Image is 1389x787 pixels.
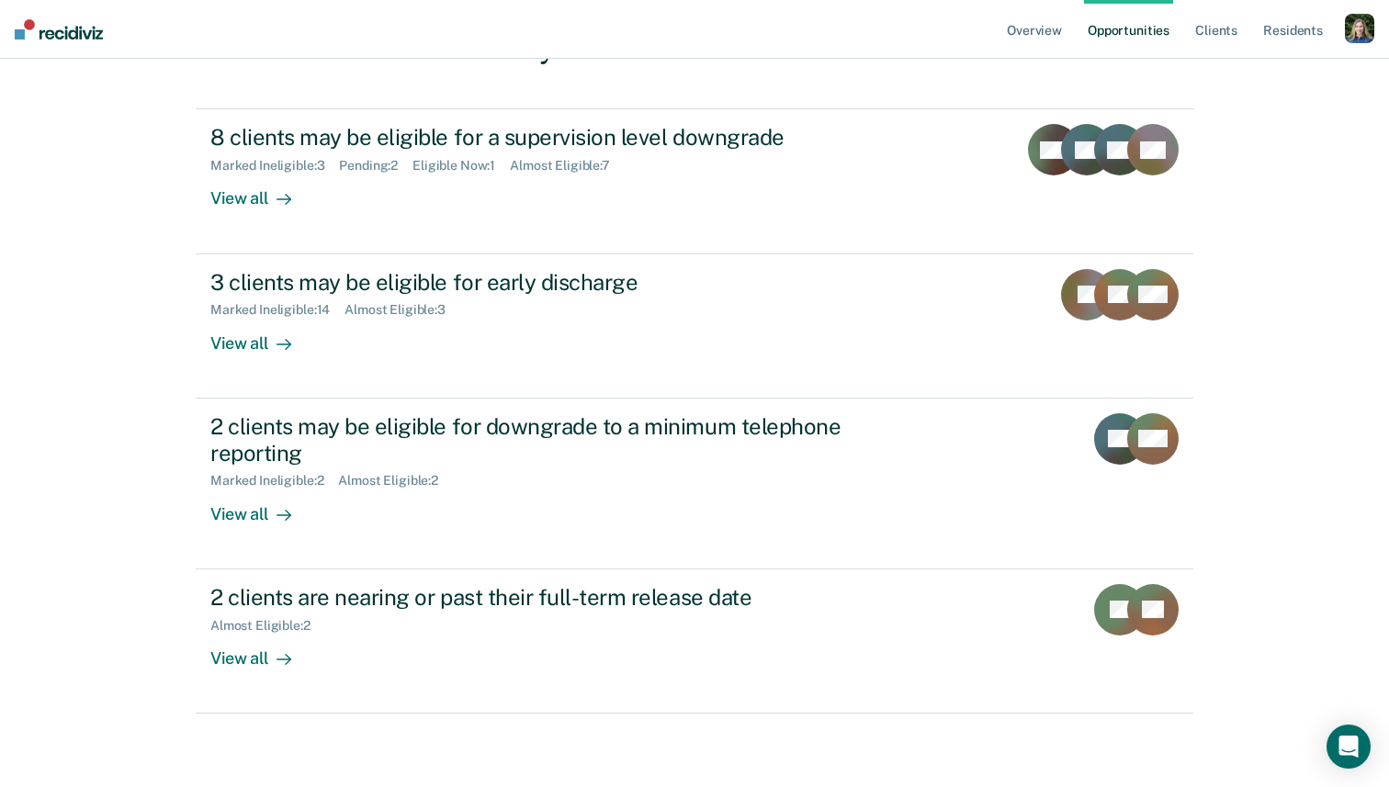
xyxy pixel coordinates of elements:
div: 8 clients may be eligible for a supervision level downgrade [210,124,855,151]
div: Almost Eligible : 7 [510,158,625,174]
img: Recidiviz [15,19,103,39]
div: 3 clients may be eligible for early discharge [210,269,855,296]
div: Marked Ineligible : 14 [210,302,344,318]
div: Almost Eligible : 2 [210,618,325,634]
div: View all [210,174,313,209]
div: View all [210,489,313,524]
a: 8 clients may be eligible for a supervision level downgradeMarked Ineligible:3Pending:2Eligible N... [196,108,1193,253]
div: 2 clients may be eligible for downgrade to a minimum telephone reporting [210,413,855,467]
div: Marked Ineligible : 3 [210,158,339,174]
a: 3 clients may be eligible for early dischargeMarked Ineligible:14Almost Eligible:3View all [196,254,1193,399]
div: View all [210,318,313,354]
a: 2 clients are nearing or past their full-term release dateAlmost Eligible:2View all [196,569,1193,714]
div: View all [210,633,313,669]
div: Almost Eligible : 3 [344,302,460,318]
div: Pending : 2 [339,158,412,174]
div: Eligible Now : 1 [412,158,510,174]
div: 2 clients are nearing or past their full-term release date [210,584,855,611]
div: Almost Eligible : 2 [338,473,453,489]
a: 2 clients may be eligible for downgrade to a minimum telephone reportingMarked Ineligible:2Almost... [196,399,1193,569]
div: Open Intercom Messenger [1327,725,1371,769]
div: Marked Ineligible : 2 [210,473,338,489]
